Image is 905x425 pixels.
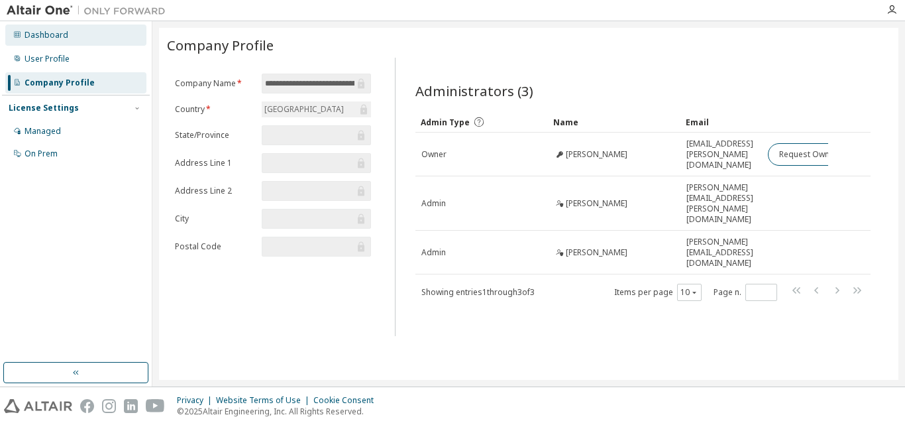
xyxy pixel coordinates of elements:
[102,399,116,413] img: instagram.svg
[768,143,880,166] button: Request Owner Change
[686,182,756,225] span: [PERSON_NAME][EMAIL_ADDRESS][PERSON_NAME][DOMAIN_NAME]
[680,287,698,298] button: 10
[553,111,675,133] div: Name
[686,237,756,269] span: [PERSON_NAME][EMAIL_ADDRESS][DOMAIN_NAME]
[25,78,95,88] div: Company Profile
[421,117,470,128] span: Admin Type
[175,213,254,224] label: City
[566,198,627,209] span: [PERSON_NAME]
[175,241,254,252] label: Postal Code
[25,30,68,40] div: Dashboard
[216,395,313,406] div: Website Terms of Use
[421,247,446,258] span: Admin
[714,284,777,301] span: Page n.
[421,149,447,160] span: Owner
[146,399,165,413] img: youtube.svg
[614,284,702,301] span: Items per page
[177,406,382,417] p: © 2025 Altair Engineering, Inc. All Rights Reserved.
[7,4,172,17] img: Altair One
[25,54,70,64] div: User Profile
[177,395,216,406] div: Privacy
[421,286,535,298] span: Showing entries 1 through 3 of 3
[262,102,346,117] div: [GEOGRAPHIC_DATA]
[313,395,382,406] div: Cookie Consent
[175,130,254,141] label: State/Province
[421,198,446,209] span: Admin
[25,126,61,137] div: Managed
[167,36,274,54] span: Company Profile
[686,111,757,133] div: Email
[566,149,627,160] span: [PERSON_NAME]
[175,186,254,196] label: Address Line 2
[9,103,79,113] div: License Settings
[175,104,254,115] label: Country
[566,247,627,258] span: [PERSON_NAME]
[80,399,94,413] img: facebook.svg
[415,82,533,100] span: Administrators (3)
[262,101,372,117] div: [GEOGRAPHIC_DATA]
[686,139,756,170] span: [EMAIL_ADDRESS][PERSON_NAME][DOMAIN_NAME]
[124,399,138,413] img: linkedin.svg
[25,149,58,159] div: On Prem
[175,78,254,89] label: Company Name
[4,399,72,413] img: altair_logo.svg
[175,158,254,168] label: Address Line 1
